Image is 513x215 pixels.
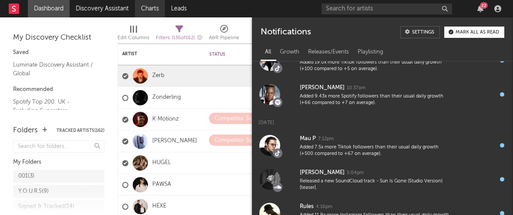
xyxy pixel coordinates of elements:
div: My Discovery Checklist [13,33,104,43]
a: K Motionz [152,116,179,123]
div: [PERSON_NAME] [300,83,345,93]
a: [PERSON_NAME]10:37amAdded 9.43x more Spotify followers than their usual daily growth (+66 compare... [252,77,513,111]
div: Added 9.43x more Spotify followers than their usual daily growth (+66 compared to +7 on average). [300,93,453,107]
div: Mau P [300,134,316,144]
a: Spotify Top 200: UK - Excluding Superstars [13,97,96,115]
button: 22 [477,5,483,12]
div: All [261,45,275,60]
div: 7:12pm [318,136,334,142]
a: Mau P7:12pmAdded 7.5x more Tiktok followers than their usual daily growth (+500 compared to +67 o... [252,128,513,162]
div: Playlisting [353,45,388,60]
div: [DATE] [252,111,513,128]
div: Rules [300,202,314,212]
a: Zerb [152,72,164,80]
div: Edit Columns [117,33,149,43]
div: 5:04pm [347,170,364,176]
div: A&R Pipeline [209,33,239,43]
div: Releases/Events [304,45,353,60]
div: [PERSON_NAME] [300,168,345,178]
div: Status [209,52,266,57]
a: HËXĖ [152,203,166,210]
a: Settings [400,26,440,38]
div: Notifications [261,26,311,38]
a: Y.O.U.R.S(9) [13,185,104,198]
div: Added 7.5x more Tiktok followers than their usual daily growth (+500 compared to +67 on average). [300,144,453,158]
div: 10:37am [347,85,365,91]
input: Search for artists [322,3,452,14]
a: [PERSON_NAME]5:04pmReleased a new SoundCloud track - Sun Is Gone (Studio Version) [teaser]. [252,162,513,196]
div: Saved [13,47,104,58]
input: Search for folders... [13,140,104,153]
a: 001(3) [13,170,104,183]
div: Settings [412,30,434,35]
div: Y.O.U.R.S ( 9 ) [18,186,49,197]
div: Mark all as read [456,30,499,35]
a: Luminate Discovery Assistant / Global [13,60,96,78]
div: Recommended [13,84,104,95]
a: [PERSON_NAME] [152,138,197,145]
div: Signed & Tracked ( 14 ) [18,202,74,212]
a: Signed & Tracked(14) [13,200,104,213]
div: 001 ( 3 ) [18,171,34,181]
div: Filters(136 of 162) [156,22,202,47]
button: Tracked Artists(162) [57,128,104,133]
a: PAWSA [152,181,171,188]
span: ( 136 of 162 ) [172,36,195,40]
div: 22 [480,2,488,9]
a: Zonderling [152,94,181,101]
div: Filters [156,33,202,44]
div: Competitor Signed [215,114,264,124]
div: Artist [122,51,188,57]
div: My Folders [13,157,104,168]
div: Competitor Signed [215,135,264,146]
div: Edit Columns [117,22,149,47]
div: Released a new SoundCloud track - Sun Is Gone (Studio Version) [teaser]. [300,178,453,191]
div: Folders [13,125,38,136]
div: Growth [275,45,304,60]
button: Mark all as read [444,27,504,38]
a: HUGEL [152,159,171,167]
div: 4:16pm [316,204,332,210]
div: A&R Pipeline [209,22,239,47]
div: Added 19.0x more Tiktok followers than their usual daily growth (+100 compared to +5 on average). [300,59,453,73]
